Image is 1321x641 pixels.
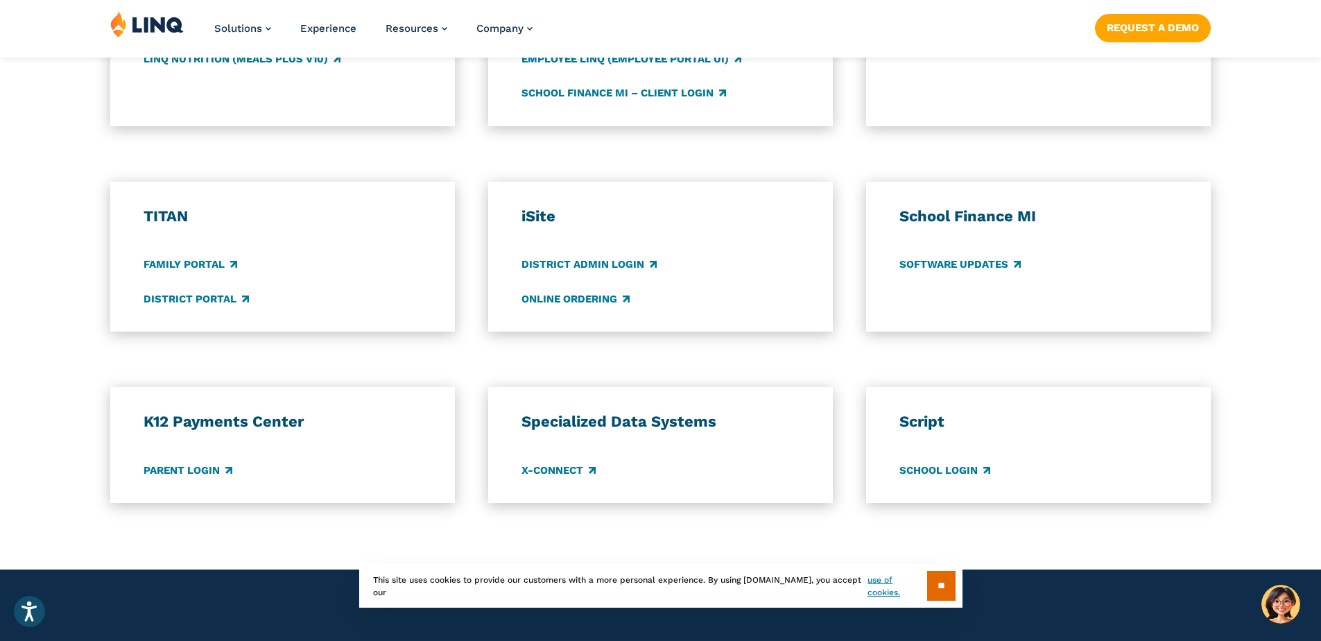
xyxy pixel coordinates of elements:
h3: K12 Payments Center [144,412,422,431]
h3: iSite [521,207,800,226]
h3: School Finance MI [899,207,1178,226]
a: District Portal [144,291,249,307]
span: Resources [386,22,438,35]
img: LINQ | K‑12 Software [110,11,184,37]
a: Family Portal [144,257,237,273]
h3: TITAN [144,207,422,226]
h3: Specialized Data Systems [521,412,800,431]
a: School Login [899,463,990,478]
nav: Primary Navigation [214,11,533,57]
span: Solutions [214,22,262,35]
a: Parent Login [144,463,232,478]
a: School Finance MI – Client Login [521,85,726,101]
button: Hello, have a question? Let’s chat. [1261,585,1300,624]
a: use of cookies. [867,574,926,599]
a: Solutions [214,22,271,35]
span: Company [476,22,524,35]
div: This site uses cookies to provide our customers with a more personal experience. By using [DOMAIN... [359,564,962,608]
a: Resources [386,22,447,35]
nav: Button Navigation [1095,11,1211,42]
a: Online Ordering [521,291,630,307]
a: Software Updates [899,257,1021,273]
a: Employee LINQ (Employee Portal UI) [521,51,741,67]
a: X-Connect [521,463,596,478]
a: District Admin Login [521,257,657,273]
h3: Script [899,412,1178,431]
a: LINQ Nutrition (Meals Plus v10) [144,51,340,67]
a: Request a Demo [1095,14,1211,42]
a: Experience [300,22,356,35]
a: Company [476,22,533,35]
